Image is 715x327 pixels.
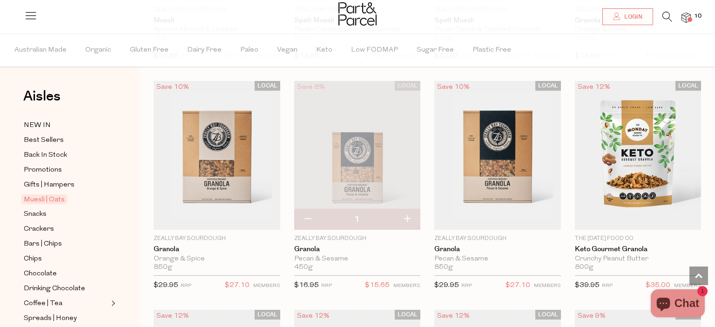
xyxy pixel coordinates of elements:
img: Keto Gourmet Granola [575,81,702,230]
span: LOCAL [535,310,561,320]
span: Chips [24,254,42,265]
span: LOCAL [255,81,280,91]
small: RRP [321,283,332,288]
span: LOCAL [675,81,701,91]
span: Aisles [23,86,61,107]
span: Back In Stock [24,150,67,161]
span: Coffee | Tea [24,298,62,309]
span: Best Sellers [24,135,64,146]
img: Granola [434,81,561,230]
div: Save 10% [154,81,192,93]
a: Crackers [24,223,108,235]
inbox-online-store-chat: Shopify online store chat [648,289,708,320]
small: RRP [602,283,613,288]
div: Pecan & Sesame [434,255,561,263]
div: Save 12% [154,310,192,322]
a: Coffee | Tea [24,298,108,309]
img: Granola [294,81,421,230]
span: Promotions [24,165,62,176]
span: Drinking Chocolate [24,283,85,294]
p: Zeally Bay Sourdough [154,234,280,243]
a: Chips [24,253,108,265]
span: Plastic Free [472,34,511,67]
div: Save 12% [575,81,613,93]
span: $29.95 [434,282,459,289]
span: 850g [154,263,172,272]
span: $27.10 [225,280,250,292]
span: 800g [575,263,594,272]
div: Crunchy Peanut Butter [575,255,702,263]
span: Gifts | Hampers [24,180,74,191]
div: Save 12% [294,310,332,322]
span: Keto [316,34,332,67]
span: 450g [294,263,313,272]
span: Paleo [240,34,258,67]
span: 10 [692,12,704,20]
span: $39.95 [575,282,600,289]
span: Bars | Chips [24,239,62,250]
p: The [DATE] Food Co [575,234,702,243]
a: Login [602,8,653,25]
a: Muesli | Oats [24,194,108,205]
div: Pecan & Sesame [294,255,421,263]
span: Gluten Free [130,34,169,67]
span: LOCAL [395,81,420,91]
a: Keto Gourmet Granola [575,245,702,254]
a: Promotions [24,164,108,176]
a: 10 [681,13,691,22]
a: NEW IN [24,120,108,131]
small: RRP [461,283,472,288]
span: Vegan [277,34,297,67]
span: LOCAL [395,310,420,320]
span: Australian Made [14,34,67,67]
a: Granola [434,245,561,254]
span: Low FODMAP [351,34,398,67]
span: Login [622,13,642,21]
div: Save 8% [294,81,328,93]
span: Dairy Free [187,34,222,67]
a: Gifts | Hampers [24,179,108,191]
small: MEMBERS [393,283,420,288]
a: Best Sellers [24,134,108,146]
span: Crackers [24,224,54,235]
span: 850g [434,263,453,272]
span: Organic [85,34,111,67]
small: MEMBERS [253,283,280,288]
span: $15.65 [365,280,390,292]
a: Bars | Chips [24,238,108,250]
a: Spreads | Honey [24,313,108,324]
a: Back In Stock [24,149,108,161]
span: Chocolate [24,268,57,280]
span: Sugar Free [417,34,454,67]
div: Save 10% [434,81,472,93]
img: Granola [154,81,280,230]
span: $16.95 [294,282,319,289]
a: Drinking Chocolate [24,283,108,294]
span: Muesli | Oats [21,194,67,204]
span: Spreads | Honey [24,313,77,324]
p: Zeally Bay Sourdough [294,234,421,243]
p: Zeally Bay Sourdough [434,234,561,243]
img: Part&Parcel [338,2,377,26]
span: LOCAL [535,81,561,91]
small: MEMBERS [534,283,561,288]
button: Expand/Collapse Coffee | Tea [109,298,115,309]
div: Save 12% [434,310,472,322]
span: NEW IN [24,120,51,131]
span: LOCAL [255,310,280,320]
div: Save 9% [575,310,608,322]
span: $29.95 [154,282,178,289]
a: Snacks [24,208,108,220]
small: MEMBERS [674,283,701,288]
span: Snacks [24,209,47,220]
a: Chocolate [24,268,108,280]
a: Granola [154,245,280,254]
span: $27.10 [506,280,530,292]
a: Granola [294,245,421,254]
div: Orange & Spice [154,255,280,263]
small: RRP [181,283,191,288]
span: $35.00 [646,280,670,292]
a: Aisles [23,89,61,113]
